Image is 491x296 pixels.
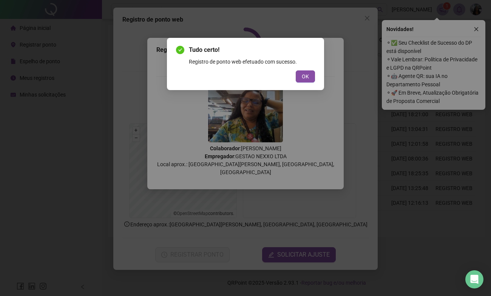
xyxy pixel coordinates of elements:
span: OK [302,72,309,81]
div: Open Intercom Messenger [465,270,483,288]
button: OK [296,70,315,83]
span: check-circle [176,46,184,54]
div: Registro de ponto web efetuado com sucesso. [189,58,315,66]
span: Tudo certo! [189,45,315,55]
